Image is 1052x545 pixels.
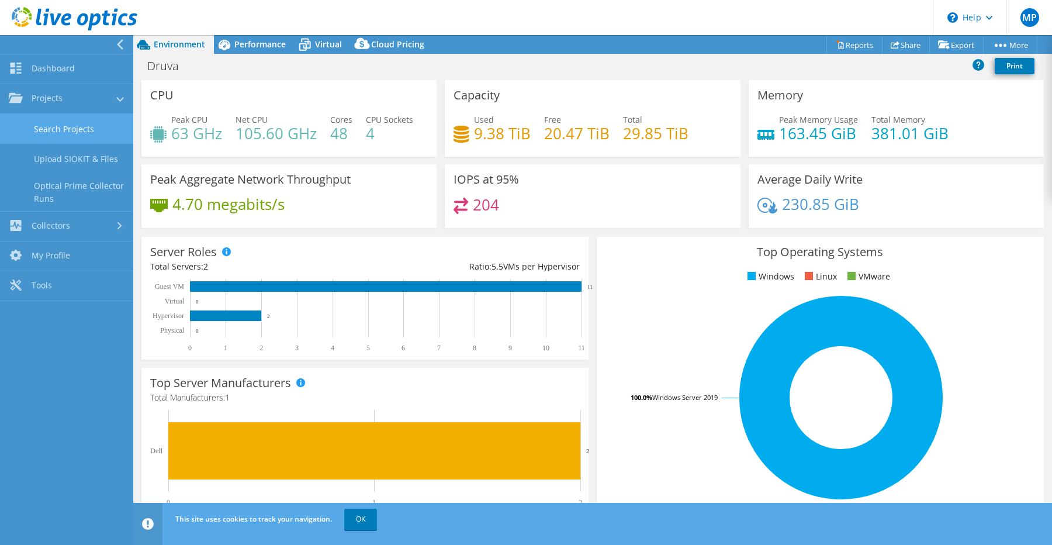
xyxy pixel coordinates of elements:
[871,127,949,140] h4: 381.01 GiB
[167,498,170,506] text: 0
[196,299,199,305] text: 0
[150,377,291,389] h3: Top Server Manufacturers
[802,270,837,283] li: Linux
[454,173,519,186] h3: IOPS at 95%
[605,246,1035,258] h3: Top Operating Systems
[474,114,494,125] span: Used
[542,344,549,352] text: 10
[171,127,222,140] h4: 63 GHz
[929,36,984,54] a: Export
[225,392,230,403] span: 1
[779,127,858,140] h4: 163.45 GiB
[150,447,162,455] text: Dell
[623,127,688,140] h4: 29.85 TiB
[371,39,424,50] span: Cloud Pricing
[454,89,500,102] h3: Capacity
[652,393,718,402] tspan: Windows Server 2019
[267,313,270,319] text: 2
[983,36,1037,54] a: More
[586,447,590,454] text: 2
[587,284,593,290] text: 11
[473,344,476,352] text: 8
[365,260,579,273] div: Ratio: VMs per Hypervisor
[508,344,512,352] text: 9
[882,36,930,54] a: Share
[402,344,405,352] text: 6
[947,12,958,23] svg: \n
[142,60,197,73] h1: Druva
[153,312,184,320] text: Hypervisor
[165,297,185,305] text: Virtual
[150,246,217,258] h3: Server Roles
[544,114,561,125] span: Free
[172,198,285,211] h4: 4.70 megabits/s
[745,270,794,283] li: Windows
[579,498,582,506] text: 2
[623,114,642,125] span: Total
[234,39,286,50] span: Performance
[372,498,376,506] text: 1
[826,36,883,54] a: Reports
[779,114,858,125] span: Peak Memory Usage
[295,344,299,352] text: 3
[154,39,205,50] span: Environment
[757,89,803,102] h3: Memory
[631,393,652,402] tspan: 100.0%
[203,261,208,272] span: 2
[871,114,925,125] span: Total Memory
[315,39,342,50] span: Virtual
[437,344,441,352] text: 7
[224,344,227,352] text: 1
[366,127,413,140] h4: 4
[171,114,207,125] span: Peak CPU
[1020,8,1039,27] span: MP
[150,391,580,404] h4: Total Manufacturers:
[330,127,352,140] h4: 48
[492,261,503,272] span: 5.5
[155,282,184,291] text: Guest VM
[150,89,174,102] h3: CPU
[578,344,585,352] text: 11
[331,344,334,352] text: 4
[150,173,351,186] h3: Peak Aggregate Network Throughput
[259,344,263,352] text: 2
[175,514,332,524] span: This site uses cookies to track your navigation.
[236,114,268,125] span: Net CPU
[544,127,610,140] h4: 20.47 TiB
[150,260,365,273] div: Total Servers:
[757,173,863,186] h3: Average Daily Write
[330,114,352,125] span: Cores
[236,127,317,140] h4: 105.60 GHz
[196,328,199,334] text: 0
[474,127,531,140] h4: 9.38 TiB
[188,344,192,352] text: 0
[344,509,377,530] a: OK
[160,326,184,334] text: Physical
[366,114,413,125] span: CPU Sockets
[366,344,370,352] text: 5
[845,270,890,283] li: VMware
[995,58,1034,74] a: Print
[782,198,859,211] h4: 230.85 GiB
[473,198,499,211] h4: 204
